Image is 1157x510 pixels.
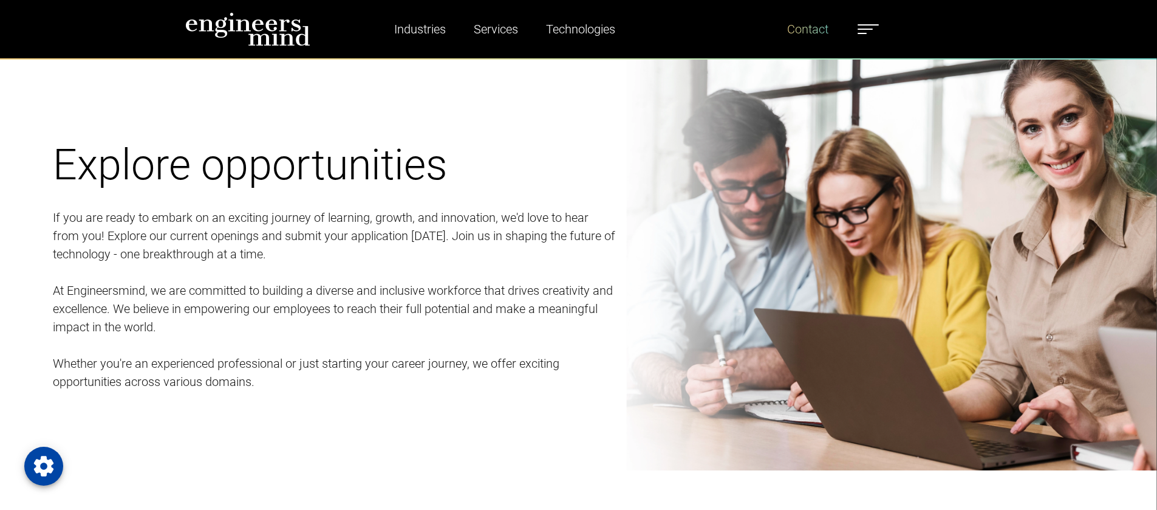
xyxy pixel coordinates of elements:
[185,12,310,46] img: logo
[469,15,523,43] a: Services
[53,208,617,263] p: If you are ready to embark on an exciting journey of learning, growth, and innovation, we'd love ...
[53,354,617,391] p: Whether you're an experienced professional or just starting your career journey, we offer excitin...
[53,281,617,336] p: At Engineersmind, we are committed to building a diverse and inclusive workforce that drives crea...
[541,15,620,43] a: Technologies
[53,139,617,190] h1: Explore opportunities
[782,15,833,43] a: Contact
[389,15,451,43] a: Industries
